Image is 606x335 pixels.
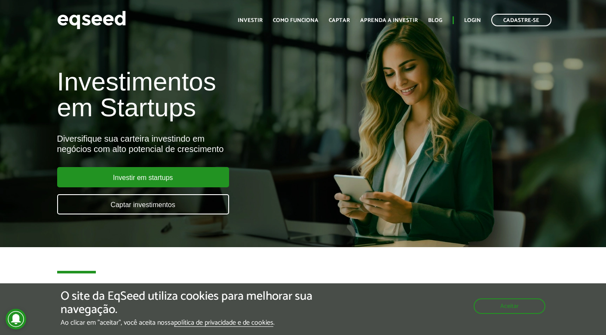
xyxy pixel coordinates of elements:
img: EqSeed [57,9,126,31]
a: Como funciona [273,18,318,23]
a: Blog [428,18,442,23]
a: Login [464,18,481,23]
a: Captar [329,18,350,23]
a: Investir em startups [57,167,229,187]
a: Captar investimentos [57,194,229,214]
button: Aceitar [474,298,545,314]
div: Diversifique sua carteira investindo em negócios com alto potencial de crescimento [57,133,347,154]
h5: O site da EqSeed utiliza cookies para melhorar sua navegação. [61,290,352,316]
a: Cadastre-se [491,14,551,26]
a: Aprenda a investir [360,18,418,23]
h2: Ofertas disponíveis [57,282,549,310]
a: política de privacidade e de cookies [174,319,273,327]
a: Investir [238,18,263,23]
p: Ao clicar em "aceitar", você aceita nossa . [61,319,352,327]
h1: Investimentos em Startups [57,69,347,121]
